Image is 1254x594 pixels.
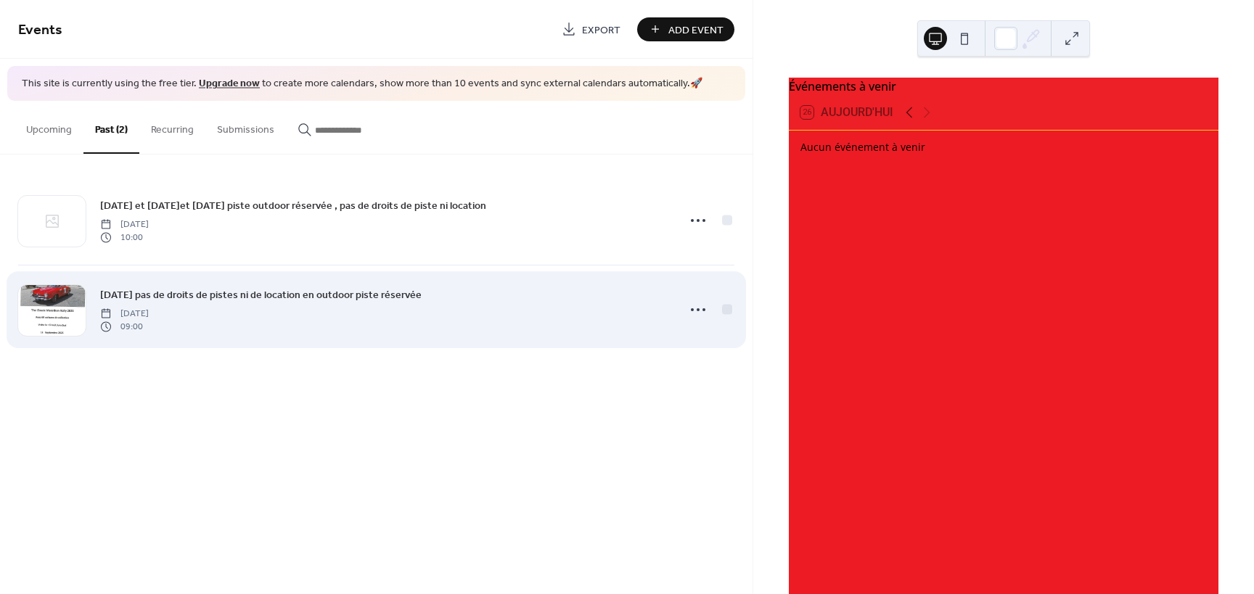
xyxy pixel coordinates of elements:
[100,198,486,213] span: [DATE] et [DATE]et [DATE] piste outdoor réservée , pas de droits de piste ni location
[100,197,486,214] a: [DATE] et [DATE]et [DATE] piste outdoor réservée , pas de droits de piste ni location
[100,321,149,334] span: 09:00
[139,101,205,152] button: Recurring
[100,307,149,320] span: [DATE]
[100,218,149,231] span: [DATE]
[551,17,631,41] a: Export
[789,78,1218,95] div: Événements à venir
[668,22,724,38] span: Add Event
[199,74,260,94] a: Upgrade now
[15,101,83,152] button: Upcoming
[22,77,702,91] span: This site is currently using the free tier. to create more calendars, show more than 10 events an...
[637,17,734,41] button: Add Event
[800,139,1207,154] div: Aucun événement à venir
[205,101,286,152] button: Submissions
[83,101,139,154] button: Past (2)
[582,22,620,38] span: Export
[100,286,422,303] a: [DATE] pas de droits de pistes ni de location en outdoor piste réservée
[100,231,149,244] span: 10:00
[18,16,62,44] span: Events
